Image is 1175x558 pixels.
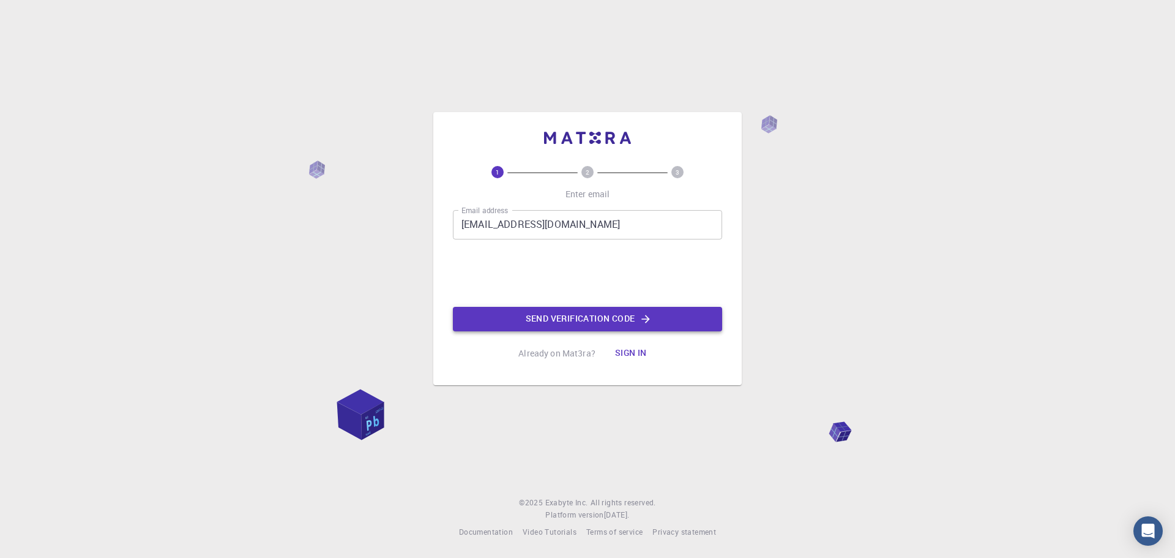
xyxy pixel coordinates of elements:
[565,188,610,200] p: Enter email
[652,526,716,538] a: Privacy statement
[652,527,716,537] span: Privacy statement
[523,526,576,538] a: Video Tutorials
[496,168,499,176] text: 1
[605,341,657,366] button: Sign in
[591,497,656,509] span: All rights reserved.
[586,168,589,176] text: 2
[586,526,643,538] a: Terms of service
[586,527,643,537] span: Terms of service
[523,527,576,537] span: Video Tutorials
[459,527,513,537] span: Documentation
[494,249,681,297] iframe: reCAPTCHA
[545,497,588,509] a: Exabyte Inc.
[545,497,588,507] span: Exabyte Inc.
[545,509,603,521] span: Platform version
[453,307,722,331] button: Send verification code
[461,205,508,216] label: Email address
[459,526,513,538] a: Documentation
[519,497,545,509] span: © 2025
[604,510,630,519] span: [DATE] .
[518,347,595,360] p: Already on Mat3ra?
[1133,516,1163,546] div: Open Intercom Messenger
[676,168,679,176] text: 3
[604,509,630,521] a: [DATE].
